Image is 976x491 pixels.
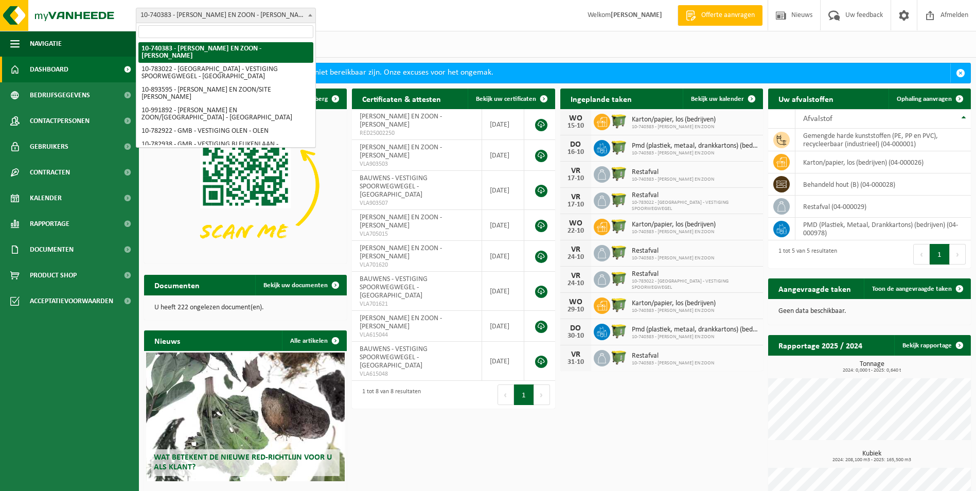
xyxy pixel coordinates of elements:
[864,278,970,299] a: Toon de aangevraagde taken
[154,304,336,311] p: U heeft 222 ongelezen document(en).
[534,384,550,405] button: Next
[683,89,762,109] a: Bekijk uw kalender
[565,332,586,340] div: 30-10
[610,217,628,235] img: WB-1100-HPE-GN-50
[565,193,586,201] div: VR
[632,229,716,235] span: 10-740383 - [PERSON_NAME] EN ZOON
[610,243,628,261] img: WB-1100-HPE-GN-50
[263,282,328,289] span: Bekijk uw documenten
[360,244,442,260] span: [PERSON_NAME] EN ZOON - [PERSON_NAME]
[30,134,68,160] span: Gebruikers
[632,360,714,366] span: 10-740383 - [PERSON_NAME] EN ZOON
[795,151,971,173] td: karton/papier, los (bedrijven) (04-000026)
[138,83,313,104] li: 10-893595 - [PERSON_NAME] EN ZOON/SITE [PERSON_NAME]
[514,384,534,405] button: 1
[889,89,970,109] a: Ophaling aanvragen
[773,450,971,463] h3: Kubiek
[632,300,716,308] span: Karton/papier, los (bedrijven)
[565,246,586,254] div: VR
[360,300,474,308] span: VLA701621
[482,140,525,171] td: [DATE]
[632,177,714,183] span: 10-740383 - [PERSON_NAME] EN ZOON
[565,350,586,359] div: VR
[930,244,950,265] button: 1
[632,142,758,150] span: Pmd (plastiek, metaal, drankkartons) (bedrijven)
[255,275,346,295] a: Bekijk uw documenten
[795,196,971,218] td: restafval (04-000029)
[360,345,428,370] span: BAUWENS - VESTIGING SPOORWEGWEGEL - [GEOGRAPHIC_DATA]
[482,109,525,140] td: [DATE]
[144,330,190,350] h2: Nieuws
[144,109,347,261] img: Download de VHEPlus App
[560,89,642,109] h2: Ingeplande taken
[565,254,586,261] div: 24-10
[498,384,514,405] button: Previous
[773,361,971,373] h3: Tonnage
[565,272,586,280] div: VR
[360,129,474,137] span: RED25002250
[30,262,77,288] span: Product Shop
[768,89,844,109] h2: Uw afvalstoffen
[482,171,525,210] td: [DATE]
[795,173,971,196] td: behandeld hout (B) (04-000028)
[154,453,332,471] span: Wat betekent de nieuwe RED-richtlijn voor u als klant?
[360,261,474,269] span: VLA701620
[610,165,628,182] img: WB-1100-HPE-GN-50
[632,326,758,334] span: Pmd (plastiek, metaal, drankkartons) (bedrijven)
[632,191,758,200] span: Restafval
[795,129,971,151] td: gemengde harde kunststoffen (PE, PP en PVC), recycleerbaar (industrieel) (04-000001)
[610,112,628,130] img: WB-1100-HPE-GN-50
[360,174,428,199] span: BAUWENS - VESTIGING SPOORWEGWEGEL - [GEOGRAPHIC_DATA]
[610,191,628,208] img: WB-1100-HPE-GN-50
[565,324,586,332] div: DO
[699,10,757,21] span: Offerte aanvragen
[565,114,586,122] div: WO
[482,311,525,342] td: [DATE]
[894,335,970,356] a: Bekijk rapportage
[632,221,716,229] span: Karton/papier, los (bedrijven)
[30,211,69,237] span: Rapportage
[482,272,525,311] td: [DATE]
[146,353,345,481] a: Wat betekent de nieuwe RED-richtlijn voor u als klant?
[360,113,442,129] span: [PERSON_NAME] EN ZOON - [PERSON_NAME]
[632,270,758,278] span: Restafval
[565,359,586,366] div: 31-10
[565,141,586,149] div: DO
[565,227,586,235] div: 22-10
[913,244,930,265] button: Previous
[632,334,758,340] span: 10-740383 - [PERSON_NAME] EN ZOON
[30,57,68,82] span: Dashboard
[360,160,474,168] span: VLA903503
[632,278,758,291] span: 10-783022 - [GEOGRAPHIC_DATA] - VESTIGING SPOORWEGWEGEL
[768,278,861,299] h2: Aangevraagde taken
[360,331,474,339] span: VLA615044
[565,280,586,287] div: 24-10
[138,104,313,125] li: 10-991892 - [PERSON_NAME] EN ZOON/[GEOGRAPHIC_DATA] - [GEOGRAPHIC_DATA]
[305,96,328,102] span: Verberg
[950,244,966,265] button: Next
[30,108,90,134] span: Contactpersonen
[482,210,525,241] td: [DATE]
[565,167,586,175] div: VR
[30,185,62,211] span: Kalender
[610,270,628,287] img: WB-1100-HPE-GN-50
[360,214,442,230] span: [PERSON_NAME] EN ZOON - [PERSON_NAME]
[565,306,586,313] div: 29-10
[611,11,662,19] strong: [PERSON_NAME]
[691,96,744,102] span: Bekijk uw kalender
[360,199,474,207] span: VLA903507
[30,288,113,314] span: Acceptatievoorwaarden
[360,230,474,238] span: VLA705015
[632,247,714,255] span: Restafval
[897,96,952,102] span: Ophaling aanvragen
[565,175,586,182] div: 17-10
[632,168,714,177] span: Restafval
[352,89,451,109] h2: Certificaten & attesten
[632,150,758,156] span: 10-740383 - [PERSON_NAME] EN ZOON
[163,63,950,83] div: Deze avond zal MyVanheede van 18u tot 21u niet bereikbaar zijn. Onze excuses voor het ongemak.
[30,82,90,108] span: Bedrijfsgegevens
[565,122,586,130] div: 15-10
[610,296,628,313] img: WB-1100-HPE-GN-50
[138,138,313,159] li: 10-782938 - GMB - VESTIGING BLEUKENLAAN - [GEOGRAPHIC_DATA]
[632,124,716,130] span: 10-740383 - [PERSON_NAME] EN ZOON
